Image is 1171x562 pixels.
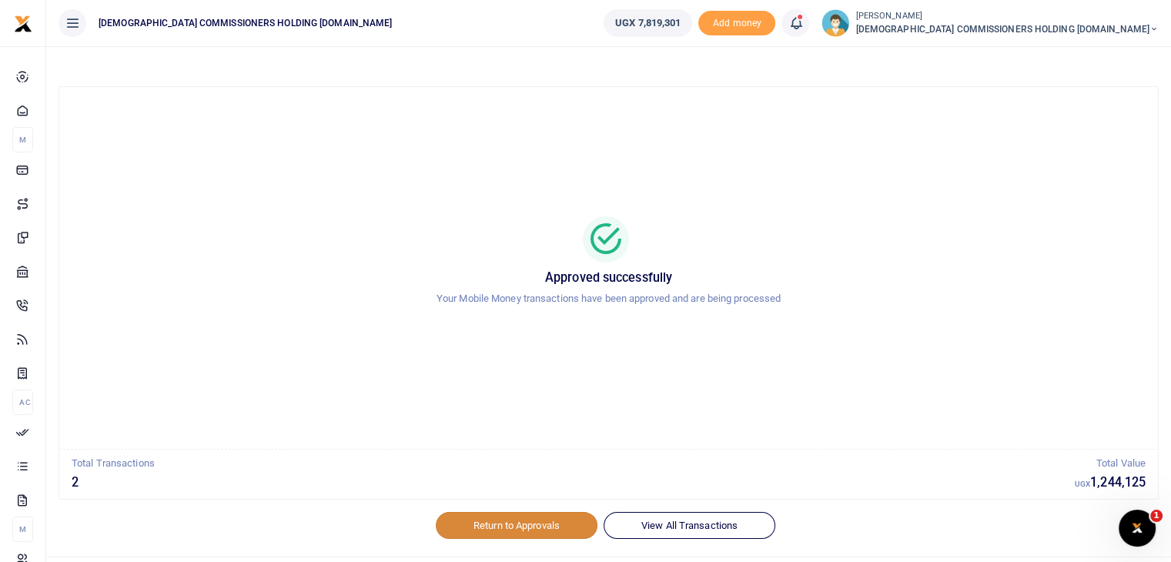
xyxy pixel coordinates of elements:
[92,16,398,30] span: [DEMOGRAPHIC_DATA] COMMISSIONERS HOLDING [DOMAIN_NAME]
[698,11,775,36] span: Add money
[1075,475,1146,490] h5: 1,244,125
[12,517,33,542] li: M
[72,475,1075,490] h5: 2
[1075,480,1090,488] small: UGX
[698,16,775,28] a: Add money
[1119,510,1156,547] iframe: Intercom live chat
[78,270,1139,286] h5: Approved successfully
[12,127,33,152] li: M
[436,512,597,538] a: Return to Approvals
[597,9,698,37] li: Wallet ballance
[1150,510,1163,522] span: 1
[821,9,849,37] img: profile-user
[604,512,775,538] a: View All Transactions
[821,9,1159,37] a: profile-user [PERSON_NAME] [DEMOGRAPHIC_DATA] COMMISSIONERS HOLDING [DOMAIN_NAME]
[12,390,33,415] li: Ac
[14,15,32,33] img: logo-small
[14,17,32,28] a: logo-small logo-large logo-large
[78,291,1139,307] p: Your Mobile Money transactions have been approved and are being processed
[855,10,1159,23] small: [PERSON_NAME]
[1075,456,1146,472] p: Total Value
[615,15,681,31] span: UGX 7,819,301
[698,11,775,36] li: Toup your wallet
[72,456,1075,472] p: Total Transactions
[855,22,1159,36] span: [DEMOGRAPHIC_DATA] COMMISSIONERS HOLDING [DOMAIN_NAME]
[604,9,692,37] a: UGX 7,819,301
